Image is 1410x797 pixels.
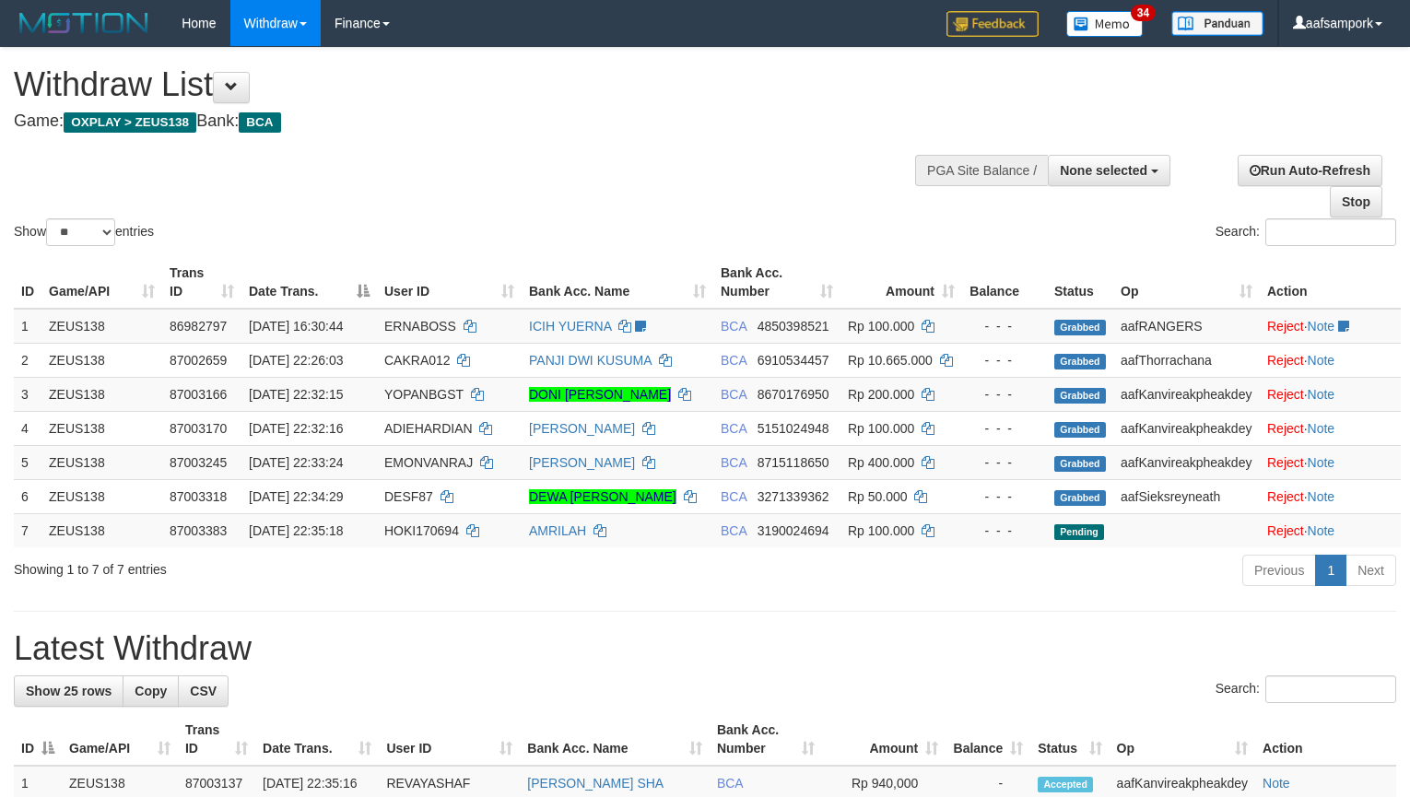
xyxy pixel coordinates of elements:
[969,453,1040,472] div: - - -
[384,421,473,436] span: ADIEHARDIAN
[721,523,746,538] span: BCA
[758,319,829,334] span: Copy 4850398521 to clipboard
[170,353,227,368] span: 87002659
[255,713,379,766] th: Date Trans.: activate to sort column ascending
[14,309,41,344] td: 1
[64,112,196,133] span: OXPLAY > ZEUS138
[758,353,829,368] span: Copy 6910534457 to clipboard
[1113,377,1260,411] td: aafKanvireakpheakdey
[178,675,229,707] a: CSV
[1113,256,1260,309] th: Op: activate to sort column ascending
[1260,411,1401,445] td: ·
[1054,456,1106,472] span: Grabbed
[14,513,41,547] td: 7
[123,675,179,707] a: Copy
[1308,455,1335,470] a: Note
[1265,218,1396,246] input: Search:
[1255,713,1396,766] th: Action
[1308,387,1335,402] a: Note
[384,523,459,538] span: HOKI170694
[520,713,710,766] th: Bank Acc. Name: activate to sort column ascending
[527,776,664,791] a: [PERSON_NAME] SHA
[14,553,574,579] div: Showing 1 to 7 of 7 entries
[41,513,162,547] td: ZEUS138
[1038,777,1093,792] span: Accepted
[14,411,41,445] td: 4
[1260,479,1401,513] td: ·
[1054,388,1106,404] span: Grabbed
[241,256,377,309] th: Date Trans.: activate to sort column descending
[1060,163,1147,178] span: None selected
[14,479,41,513] td: 6
[1345,555,1396,586] a: Next
[239,112,280,133] span: BCA
[26,684,112,698] span: Show 25 rows
[1113,411,1260,445] td: aafKanvireakpheakdey
[1267,523,1304,538] a: Reject
[1267,319,1304,334] a: Reject
[14,445,41,479] td: 5
[529,455,635,470] a: [PERSON_NAME]
[41,479,162,513] td: ZEUS138
[529,319,611,334] a: ICIH YUERNA
[1047,256,1113,309] th: Status
[41,343,162,377] td: ZEUS138
[522,256,713,309] th: Bank Acc. Name: activate to sort column ascending
[384,353,451,368] span: CAKRA012
[41,309,162,344] td: ZEUS138
[162,256,241,309] th: Trans ID: activate to sort column ascending
[1066,11,1144,37] img: Button%20Memo.svg
[1113,445,1260,479] td: aafKanvireakpheakdey
[758,489,829,504] span: Copy 3271339362 to clipboard
[1315,555,1346,586] a: 1
[1171,11,1263,36] img: panduan.png
[969,385,1040,404] div: - - -
[178,713,255,766] th: Trans ID: activate to sort column ascending
[758,455,829,470] span: Copy 8715118650 to clipboard
[529,353,652,368] a: PANJI DWI KUSUMA
[848,353,933,368] span: Rp 10.665.000
[170,421,227,436] span: 87003170
[1267,455,1304,470] a: Reject
[1267,387,1304,402] a: Reject
[1054,524,1104,540] span: Pending
[721,353,746,368] span: BCA
[1131,5,1156,21] span: 34
[1308,421,1335,436] a: Note
[1260,445,1401,479] td: ·
[384,319,456,334] span: ERNABOSS
[946,713,1030,766] th: Balance: activate to sort column ascending
[135,684,167,698] span: Copy
[62,713,178,766] th: Game/API: activate to sort column ascending
[721,489,746,504] span: BCA
[1110,713,1255,766] th: Op: activate to sort column ascending
[848,489,908,504] span: Rp 50.000
[529,421,635,436] a: [PERSON_NAME]
[717,776,743,791] span: BCA
[840,256,962,309] th: Amount: activate to sort column ascending
[1216,218,1396,246] label: Search:
[1113,343,1260,377] td: aafThorrachana
[249,455,343,470] span: [DATE] 22:33:24
[1054,490,1106,506] span: Grabbed
[249,353,343,368] span: [DATE] 22:26:03
[721,455,746,470] span: BCA
[14,256,41,309] th: ID
[14,112,922,131] h4: Game: Bank:
[249,489,343,504] span: [DATE] 22:34:29
[1113,479,1260,513] td: aafSieksreyneath
[915,155,1048,186] div: PGA Site Balance /
[14,218,154,246] label: Show entries
[1113,309,1260,344] td: aafRANGERS
[1260,377,1401,411] td: ·
[946,11,1039,37] img: Feedback.jpg
[758,523,829,538] span: Copy 3190024694 to clipboard
[249,523,343,538] span: [DATE] 22:35:18
[1216,675,1396,703] label: Search:
[1263,776,1290,791] a: Note
[1054,320,1106,335] span: Grabbed
[46,218,115,246] select: Showentries
[384,489,433,504] span: DESF87
[170,523,227,538] span: 87003383
[713,256,840,309] th: Bank Acc. Number: activate to sort column ascending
